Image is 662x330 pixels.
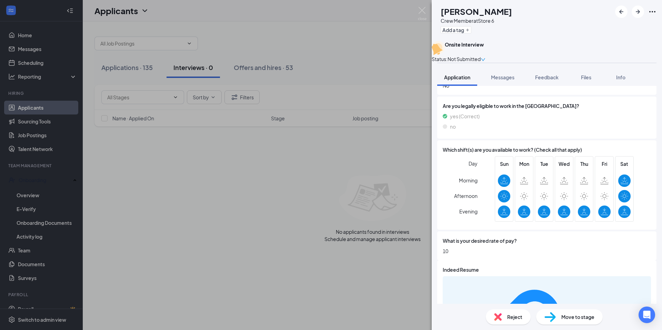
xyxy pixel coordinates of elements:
[441,26,471,33] button: PlusAdd a tag
[581,74,591,80] span: Files
[558,160,570,168] span: Wed
[459,174,478,187] span: Morning
[443,237,517,244] span: What is your desired rate of pay?
[639,307,655,323] div: Open Intercom Messenger
[454,190,478,202] span: Afternoon
[481,57,485,62] span: down
[450,112,480,120] span: yes (Correct)
[538,160,550,168] span: Tue
[444,74,470,80] span: Application
[615,6,628,18] button: ArrowLeftNew
[443,102,651,110] span: Are you legally eligible to work in the [GEOGRAPHIC_DATA]?
[507,313,522,321] span: Reject
[617,8,625,16] svg: ArrowLeftNew
[459,205,478,218] span: Evening
[561,313,594,321] span: Move to stage
[441,6,512,17] h1: [PERSON_NAME]
[578,160,590,168] span: Thu
[443,266,479,273] span: Indeed Resume
[448,55,481,63] span: Not Submitted
[443,82,651,89] span: No
[445,41,484,48] b: Onsite Interview
[450,123,456,130] span: no
[465,28,470,32] svg: Plus
[632,6,644,18] button: ArrowRight
[443,146,582,153] span: Which shift(s) are you available to work? (Check all that apply)
[498,160,510,168] span: Sun
[648,8,656,16] svg: Ellipses
[535,74,559,80] span: Feedback
[469,160,478,167] span: Day
[518,160,530,168] span: Mon
[634,8,642,16] svg: ArrowRight
[441,17,512,24] div: Crew Member at Store 6
[616,74,625,80] span: Info
[618,160,631,168] span: Sat
[432,55,448,63] div: Status :
[491,74,514,80] span: Messages
[598,160,611,168] span: Fri
[443,247,651,255] span: 10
